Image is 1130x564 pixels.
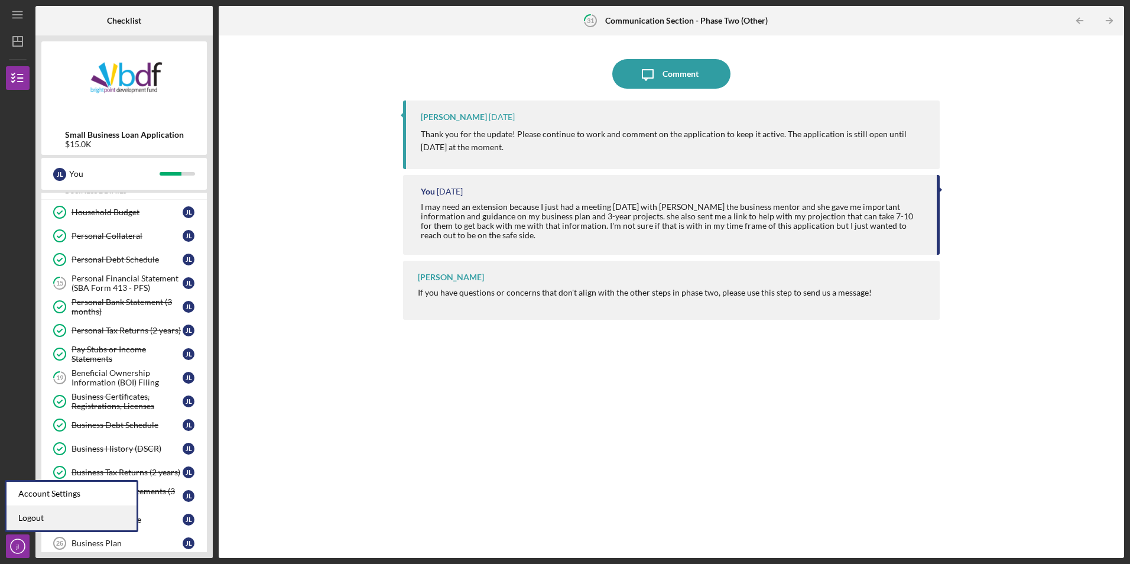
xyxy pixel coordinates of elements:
[421,112,487,122] div: [PERSON_NAME]
[183,206,194,218] div: j l
[183,348,194,360] div: j l
[72,539,183,548] div: Business Plan
[69,164,160,184] div: You
[418,288,872,297] div: If you have questions or concerns that don't align with the other steps in phase two, please use ...
[41,47,207,118] img: Product logo
[183,325,194,336] div: j l
[72,368,183,387] div: Beneficial Ownership Information (BOI) Filing
[47,295,201,319] a: Personal Bank Statement (3 months)jl
[437,187,463,196] time: 2025-08-20 16:41
[72,274,183,293] div: Personal Financial Statement (SBA Form 413 - PFS)
[65,140,184,149] div: $15.0K
[418,273,484,282] div: [PERSON_NAME]
[183,301,194,313] div: j l
[663,59,699,89] div: Comment
[183,443,194,455] div: j l
[47,271,201,295] a: 15Personal Financial Statement (SBA Form 413 - PFS)jl
[47,200,201,224] a: Household Budgetjl
[421,187,435,196] div: You
[16,543,19,550] text: jl
[72,208,183,217] div: Household Budget
[65,130,184,140] b: Small Business Loan Application
[183,419,194,431] div: j l
[72,468,183,477] div: Business Tax Returns (2 years)
[421,202,924,240] div: I may need an extension because I just had a meeting [DATE] with [PERSON_NAME] the business mento...
[72,345,183,364] div: Pay Stubs or Income Statements
[183,396,194,407] div: j l
[56,374,64,382] tspan: 19
[72,420,183,430] div: Business Debt Schedule
[47,390,201,413] a: Business Certificates, Registrations, Licensesjl
[47,461,201,484] a: Business Tax Returns (2 years)jl
[72,297,183,316] div: Personal Bank Statement (3 months)
[612,59,730,89] button: Comment
[489,112,515,122] time: 2025-08-21 13:23
[53,168,66,181] div: j l
[47,224,201,248] a: Personal Collateraljl
[605,16,768,25] b: Communication Section - Phase Two (Other)
[47,248,201,271] a: Personal Debt Schedulejl
[7,506,137,530] a: Logout
[72,392,183,411] div: Business Certificates, Registrations, Licenses
[183,230,194,242] div: j l
[72,444,183,453] div: Business History (DSCR)
[7,482,137,506] div: Account Settings
[6,534,30,558] button: jl
[107,16,141,25] b: Checklist
[183,372,194,384] div: j l
[183,254,194,265] div: j l
[47,413,201,437] a: Business Debt Schedulejl
[47,319,201,342] a: Personal Tax Returns (2 years)jl
[183,514,194,526] div: j l
[56,540,63,547] tspan: 26
[183,466,194,478] div: j l
[587,17,594,24] tspan: 31
[421,128,927,154] p: Thank you for the update! Please continue to work and comment on the application to keep it activ...
[47,366,201,390] a: 19Beneficial Ownership Information (BOI) Filingjl
[183,537,194,549] div: j l
[72,231,183,241] div: Personal Collateral
[183,490,194,502] div: j l
[183,277,194,289] div: j l
[72,255,183,264] div: Personal Debt Schedule
[47,342,201,366] a: Pay Stubs or Income Statementsjl
[47,437,201,461] a: Business History (DSCR)jl
[47,531,201,555] a: 26Business Planjl
[56,280,63,287] tspan: 15
[72,326,183,335] div: Personal Tax Returns (2 years)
